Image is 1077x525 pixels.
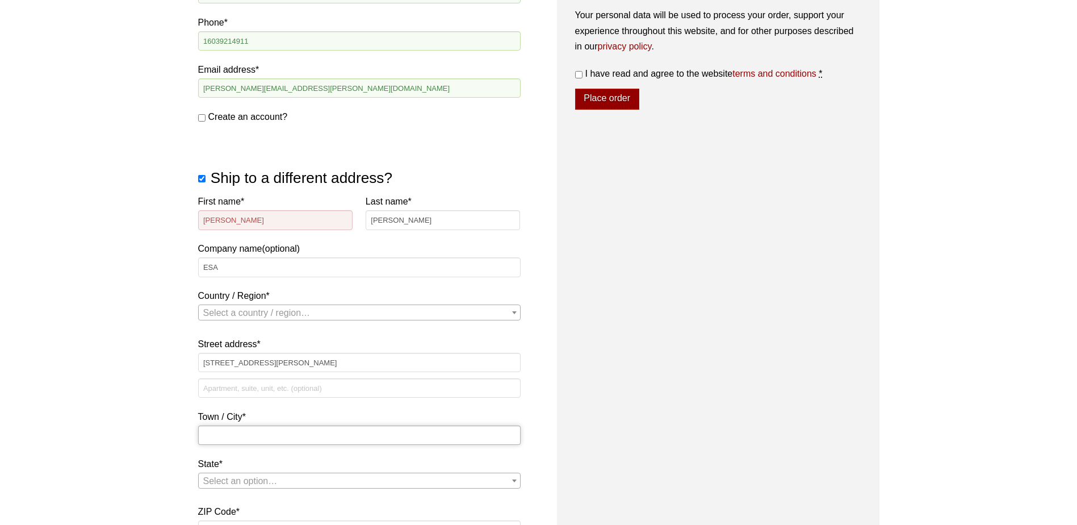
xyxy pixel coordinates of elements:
input: House number and street name [198,353,521,372]
label: Country / Region [198,288,521,303]
p: Your personal data will be used to process your order, support your experience throughout this we... [575,7,861,54]
span: Select a country / region… [203,308,311,318]
label: ZIP Code [198,504,521,519]
span: I have read and agree to the website [585,69,816,78]
input: I have read and agree to the websiteterms and conditions * [575,71,582,78]
a: terms and conditions [732,69,816,78]
span: Country / Region [198,305,521,320]
input: Apartment, suite, unit, etc. (optional) [198,378,521,398]
abbr: required [819,69,822,78]
button: Place order [575,89,639,110]
label: Street address [198,336,521,352]
label: Company name [198,194,521,256]
label: Phone [198,15,521,30]
span: Ship to a different address? [211,169,392,186]
a: privacy policy [598,41,652,51]
span: State [198,473,521,489]
label: State [198,456,521,472]
span: Create an account? [208,112,288,122]
label: Last name [366,194,521,209]
label: First name [198,194,353,209]
span: Select an option… [203,476,278,486]
span: (optional) [262,244,300,253]
label: Email address [198,62,521,77]
input: Create an account? [198,114,206,122]
input: Ship to a different address? [198,175,206,182]
label: Town / City [198,409,521,424]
